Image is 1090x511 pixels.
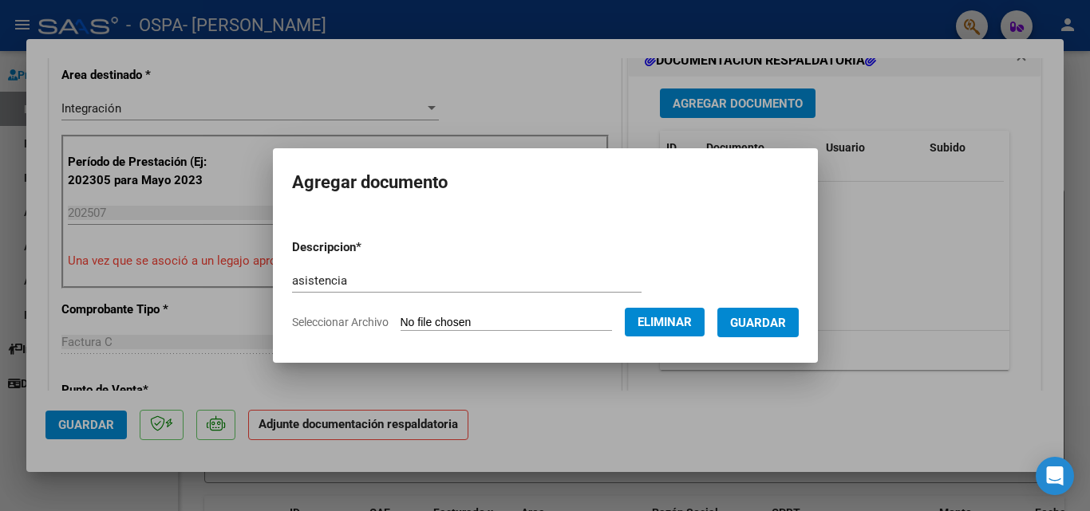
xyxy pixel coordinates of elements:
[625,308,705,336] button: Eliminar
[730,316,786,330] span: Guardar
[717,308,799,337] button: Guardar
[292,238,444,257] p: Descripcion
[1036,457,1074,495] div: Open Intercom Messenger
[638,315,692,329] span: Eliminar
[292,167,799,198] h2: Agregar documento
[292,316,389,328] span: Seleccionar Archivo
